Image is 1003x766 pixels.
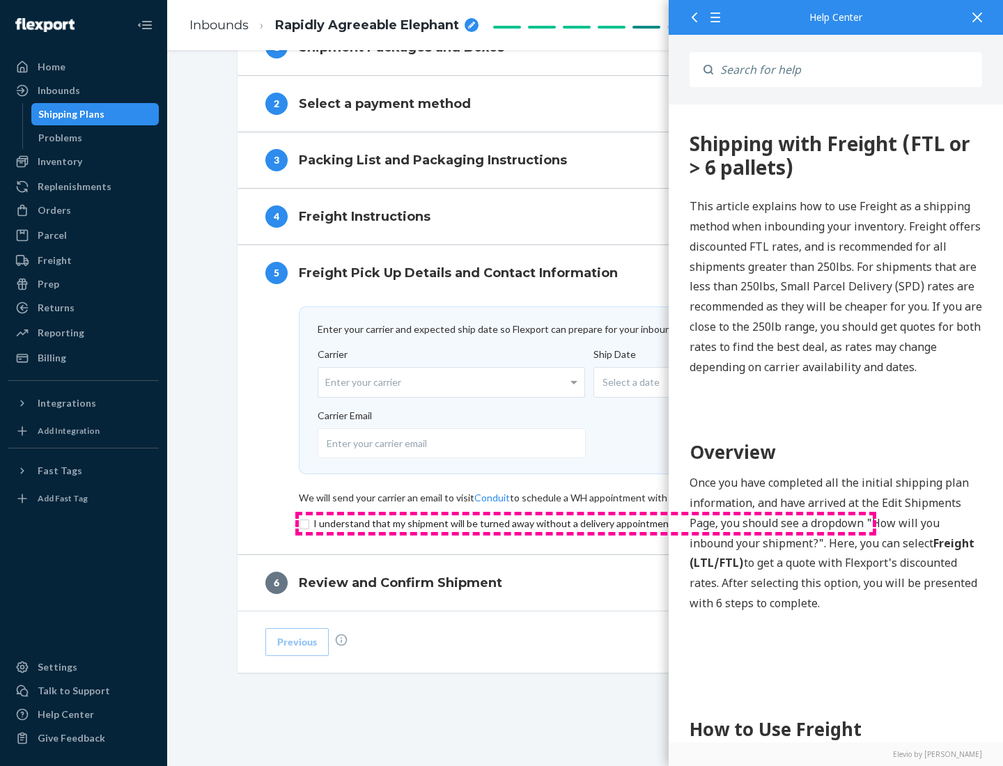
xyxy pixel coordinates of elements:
[318,409,846,458] label: Carrier Email
[38,60,65,74] div: Home
[8,224,159,247] a: Parcel
[8,79,159,102] a: Inbounds
[38,396,96,410] div: Integrations
[38,253,72,267] div: Freight
[15,18,75,32] img: Flexport logo
[265,572,288,594] div: 6
[21,92,313,272] p: This article explains how to use Freight as a shipping method when inbounding your inventory. Fre...
[8,322,159,344] a: Reporting
[299,574,502,592] h4: Review and Confirm Shipment
[8,175,159,198] a: Replenishments
[713,52,982,87] input: Search
[299,208,430,226] h4: Freight Instructions
[31,127,160,149] a: Problems
[8,273,159,295] a: Prep
[38,464,82,478] div: Fast Tags
[299,491,873,505] div: We will send your carrier an email to visit to schedule a WH appointment with Reference ASN / PO # .
[21,652,313,678] h2: Step 1: Boxes and Labels
[318,347,585,398] label: Carrier
[8,297,159,319] a: Returns
[602,375,660,389] span: Select a date
[8,656,159,678] a: Settings
[38,684,110,698] div: Talk to Support
[275,17,459,35] span: Rapidly Agreeable Elephant
[178,5,490,46] ol: breadcrumbs
[265,205,288,228] div: 4
[21,334,313,361] h1: Overview
[38,660,77,674] div: Settings
[38,731,105,745] div: Give Feedback
[38,351,66,365] div: Billing
[21,611,313,639] h1: How to Use Freight
[38,180,111,194] div: Replenishments
[8,56,159,78] a: Home
[8,150,159,173] a: Inventory
[8,487,159,510] a: Add Fast Tag
[238,245,934,301] button: 5Freight Pick Up Details and Contact Information
[299,151,567,169] h4: Packing List and Packaging Instructions
[318,368,584,397] div: Enter your carrier
[299,264,618,282] h4: Freight Pick Up Details and Contact Information
[38,301,75,315] div: Returns
[265,93,288,115] div: 2
[38,203,71,217] div: Orders
[38,228,67,242] div: Parcel
[238,555,934,611] button: 6Review and Confirm Shipment
[265,149,288,171] div: 3
[8,420,159,442] a: Add Integration
[238,189,934,244] button: 4Freight Instructions
[189,17,249,33] a: Inbounds
[21,368,313,509] p: Once you have completed all the initial shipping plan information, and have arrived at the Edit S...
[474,492,510,503] a: Conduit
[238,76,934,132] button: 2Select a payment method
[690,749,982,759] a: Elevio by [PERSON_NAME]
[31,103,160,125] a: Shipping Plans
[38,131,82,145] div: Problems
[593,347,871,409] label: Ship Date
[265,628,329,656] button: Previous
[38,708,94,721] div: Help Center
[8,703,159,726] a: Help Center
[238,132,934,188] button: 3Packing List and Packaging Instructions
[38,425,100,437] div: Add Integration
[318,322,854,336] div: Enter your carrier and expected ship date so Flexport can prepare for your inbound .
[8,347,159,369] a: Billing
[8,680,159,702] a: Talk to Support
[38,84,80,97] div: Inbounds
[8,249,159,272] a: Freight
[265,262,288,284] div: 5
[38,326,84,340] div: Reporting
[318,428,586,458] input: Enter your carrier email
[690,13,982,22] div: Help Center
[38,107,104,121] div: Shipping Plans
[38,277,59,291] div: Prep
[8,199,159,221] a: Orders
[8,460,159,482] button: Fast Tags
[131,11,159,39] button: Close Navigation
[8,727,159,749] button: Give Feedback
[8,392,159,414] button: Integrations
[38,155,82,169] div: Inventory
[38,492,88,504] div: Add Fast Tag
[299,95,471,113] h4: Select a payment method
[21,28,313,75] div: 360 Shipping with Freight (FTL or > 6 pallets)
